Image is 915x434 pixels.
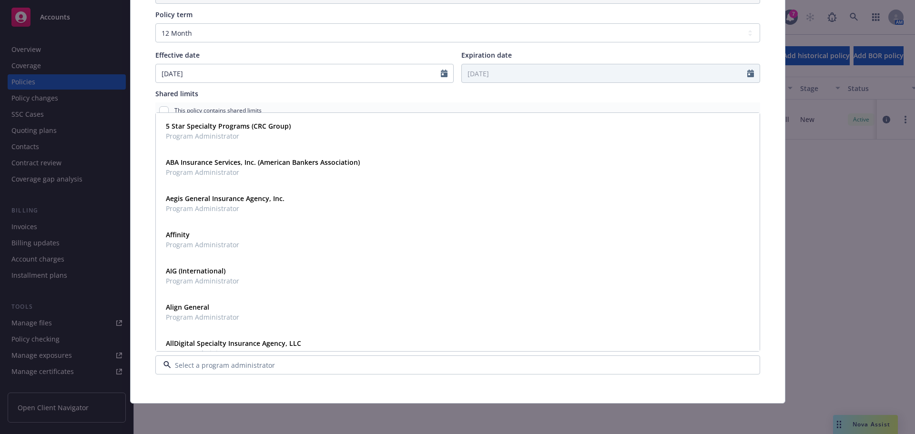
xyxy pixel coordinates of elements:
span: Program Administrator [166,276,239,286]
span: Program Administrator [166,167,360,177]
input: Select a program administrator [171,360,741,370]
span: Program Administrator [166,203,285,213]
span: Policy term [155,10,193,19]
span: Shared limits [155,89,198,98]
span: Program Administrator [166,240,239,250]
strong: Aegis General Insurance Agency, Inc. [166,194,285,203]
span: Program Administrator [166,312,239,322]
strong: Align General [166,303,209,312]
svg: Calendar [747,70,754,77]
input: MM/DD/YYYY [156,64,441,82]
strong: AIG (International) [166,266,225,275]
svg: Calendar [441,70,447,77]
div: This policy contains shared limits [155,102,760,120]
span: Expiration date [461,50,512,60]
strong: AllDigital Specialty Insurance Agency, LLC [166,339,301,348]
input: MM/DD/YYYY [462,64,747,82]
span: Program Administrator [166,348,301,358]
strong: ABA Insurance Services, Inc. (American Bankers Association) [166,158,360,167]
span: Effective date [155,50,200,60]
strong: 5 Star Specialty Programs (CRC Group) [166,121,291,131]
span: Program Administrator [166,131,291,141]
strong: Affinity [166,230,190,239]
